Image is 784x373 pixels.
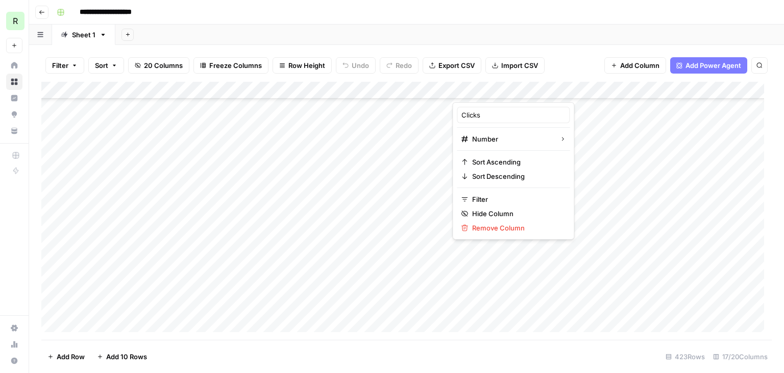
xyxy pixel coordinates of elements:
button: Import CSV [485,57,545,74]
div: Sheet 1 [72,30,95,40]
button: Add Row [41,348,91,365]
span: 20 Columns [144,60,183,71]
span: Sort [95,60,108,71]
button: Help + Support [6,353,22,369]
span: Filter [52,60,68,71]
span: Freeze Columns [209,60,262,71]
a: Browse [6,74,22,90]
button: Row Height [273,57,332,74]
div: 423 Rows [661,348,709,365]
span: Row Height [288,60,325,71]
span: Export CSV [438,60,475,71]
span: Undo [352,60,369,71]
button: Freeze Columns [193,57,268,74]
span: Filter [472,194,561,204]
span: Number [472,134,551,144]
span: Add Column [620,60,659,71]
button: Redo [380,57,419,74]
span: Sort Ascending [472,157,561,167]
button: Add Column [604,57,666,74]
a: Sheet 1 [52,25,115,45]
span: Hide Column [472,208,561,219]
span: Import CSV [501,60,538,71]
a: Insights [6,90,22,106]
button: Undo [336,57,376,74]
button: Add Power Agent [670,57,747,74]
span: R [13,15,18,27]
span: Sort Descending [472,171,561,181]
a: Opportunities [6,106,22,123]
a: Your Data [6,123,22,139]
div: 17/20 Columns [709,348,772,365]
span: Redo [396,60,412,71]
a: Settings [6,320,22,336]
span: Remove Column [472,223,561,233]
button: Add 10 Rows [91,348,153,365]
a: Usage [6,336,22,353]
button: Workspace: Re-Leased [6,8,22,34]
button: Filter [45,57,84,74]
span: Add 10 Rows [106,352,147,362]
span: Add Row [57,352,85,362]
a: Home [6,57,22,74]
span: Add Power Agent [685,60,741,71]
button: Sort [88,57,124,74]
button: 20 Columns [128,57,189,74]
button: Export CSV [423,57,481,74]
